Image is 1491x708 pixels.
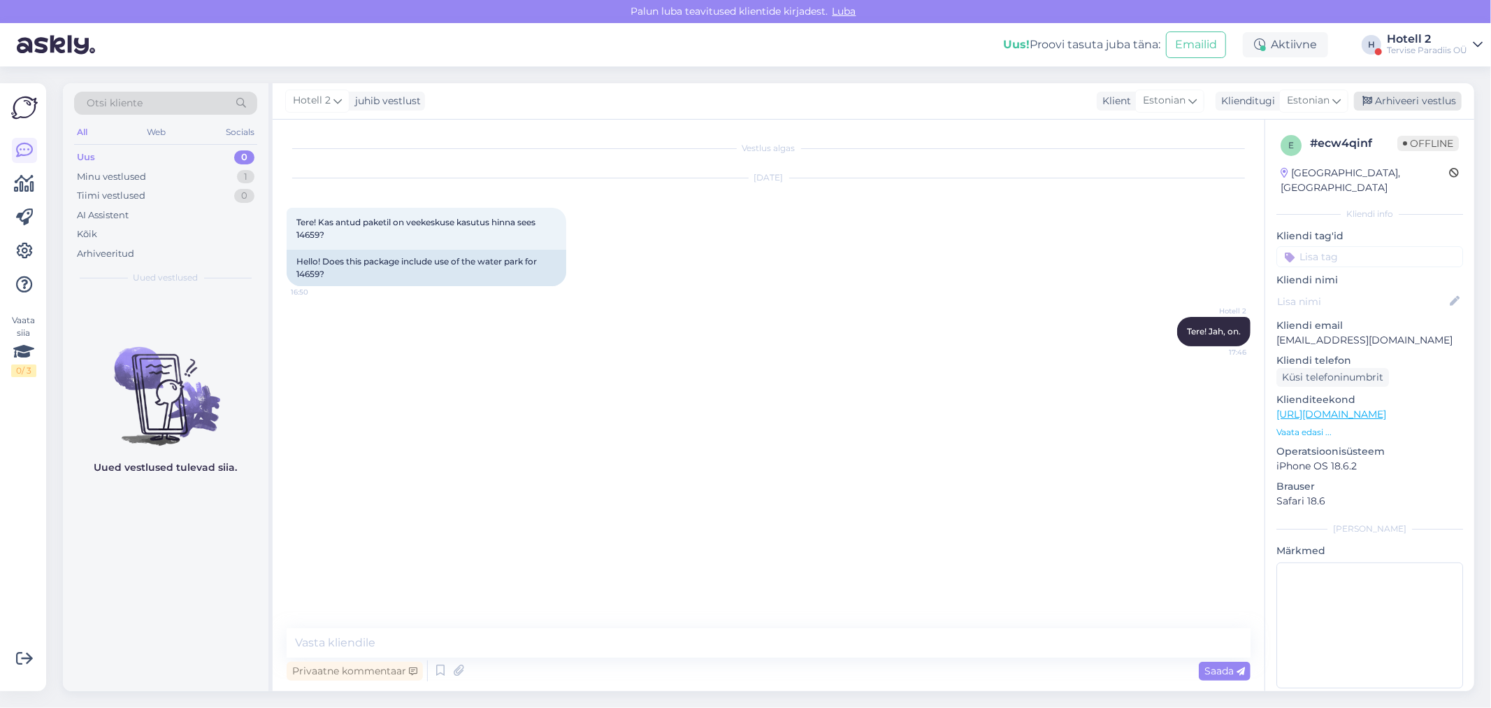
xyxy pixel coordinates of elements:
[1276,523,1463,535] div: [PERSON_NAME]
[1276,333,1463,348] p: [EMAIL_ADDRESS][DOMAIN_NAME]
[1354,92,1462,111] div: Arhiveeri vestlus
[87,96,143,111] span: Otsi kliente
[1387,34,1483,56] a: Hotell 2Tervise Paradiis OÜ
[77,170,146,184] div: Minu vestlused
[828,5,860,17] span: Luba
[1194,347,1246,357] span: 17:46
[1276,229,1463,243] p: Kliendi tag'id
[1362,35,1381,55] div: H
[223,123,257,141] div: Socials
[287,662,423,681] div: Privaatne kommentaar
[1187,326,1241,337] span: Tere! Jah, on.
[234,150,254,164] div: 0
[1276,444,1463,459] p: Operatsioonisüsteem
[234,189,254,203] div: 0
[296,217,538,240] span: Tere! Kas antud paketil on veekeskuse kasutus hinna sees 14659?
[1387,34,1467,45] div: Hotell 2
[1397,136,1459,151] span: Offline
[1276,426,1463,439] p: Vaata edasi ...
[1276,459,1463,474] p: iPhone OS 18.6.2
[1276,368,1389,387] div: Küsi telefoninumbrit
[1276,544,1463,558] p: Märkmed
[1277,294,1447,309] input: Lisa nimi
[1276,246,1463,267] input: Lisa tag
[1276,392,1463,407] p: Klienditeekond
[1288,140,1294,150] span: e
[94,460,238,475] p: Uued vestlused tulevad siia.
[77,208,129,222] div: AI Assistent
[287,171,1251,184] div: [DATE]
[291,287,343,297] span: 16:50
[1003,38,1030,51] b: Uus!
[77,247,134,261] div: Arhiveeritud
[1387,45,1467,56] div: Tervise Paradiis OÜ
[350,94,421,108] div: juhib vestlust
[1276,408,1386,420] a: [URL][DOMAIN_NAME]
[1310,135,1397,152] div: # ecw4qinf
[287,250,566,286] div: Hello! Does this package include use of the water park for 14659?
[11,314,36,377] div: Vaata siia
[1287,93,1330,108] span: Estonian
[287,142,1251,155] div: Vestlus algas
[293,93,331,108] span: Hotell 2
[1194,306,1246,316] span: Hotell 2
[11,364,36,377] div: 0 / 3
[1276,208,1463,220] div: Kliendi info
[63,322,268,448] img: No chats
[134,271,199,284] span: Uued vestlused
[1204,665,1245,677] span: Saada
[1276,353,1463,368] p: Kliendi telefon
[1243,32,1328,57] div: Aktiivne
[1281,166,1449,195] div: [GEOGRAPHIC_DATA], [GEOGRAPHIC_DATA]
[145,123,169,141] div: Web
[74,123,90,141] div: All
[237,170,254,184] div: 1
[1166,31,1226,58] button: Emailid
[77,189,145,203] div: Tiimi vestlused
[1276,318,1463,333] p: Kliendi email
[77,227,97,241] div: Kõik
[77,150,95,164] div: Uus
[1276,479,1463,494] p: Brauser
[1276,494,1463,509] p: Safari 18.6
[1276,273,1463,288] p: Kliendi nimi
[1003,36,1160,53] div: Proovi tasuta juba täna:
[11,94,38,121] img: Askly Logo
[1097,94,1131,108] div: Klient
[1143,93,1186,108] span: Estonian
[1216,94,1275,108] div: Klienditugi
